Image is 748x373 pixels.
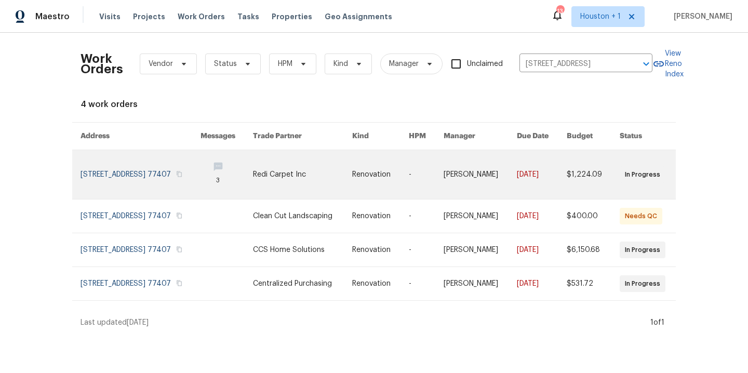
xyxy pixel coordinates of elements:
th: Messages [192,123,245,150]
div: Last updated [81,317,647,328]
span: Projects [133,11,165,22]
span: Vendor [149,59,173,69]
h2: Work Orders [81,54,123,74]
th: Address [72,123,192,150]
td: Clean Cut Landscaping [245,199,343,233]
th: Due Date [509,123,558,150]
span: Properties [272,11,312,22]
div: 13 [556,6,564,17]
th: HPM [400,123,435,150]
td: Centralized Purchasing [245,267,343,301]
button: Copy Address [175,211,184,220]
div: 4 work orders [81,99,667,110]
span: Tasks [237,13,259,20]
span: Kind [333,59,348,69]
th: Trade Partner [245,123,343,150]
td: - [400,150,435,199]
th: Budget [558,123,612,150]
span: Maestro [35,11,70,22]
th: Manager [435,123,509,150]
span: Work Orders [178,11,225,22]
span: [DATE] [127,319,149,326]
button: Copy Address [175,169,184,179]
span: Visits [99,11,121,22]
span: Unclaimed [467,59,503,70]
button: Open [639,57,653,71]
td: - [400,233,435,267]
button: Copy Address [175,278,184,288]
td: - [400,199,435,233]
span: Status [214,59,237,69]
span: HPM [278,59,292,69]
div: 1 of 1 [650,317,664,328]
td: - [400,267,435,301]
span: Manager [389,59,419,69]
a: View Reno Index [652,48,684,79]
span: [PERSON_NAME] [670,11,732,22]
td: [PERSON_NAME] [435,150,509,199]
th: Kind [344,123,400,150]
td: [PERSON_NAME] [435,233,509,267]
span: Geo Assignments [325,11,392,22]
input: Enter in an address [519,56,623,72]
span: Houston + 1 [580,11,621,22]
td: [PERSON_NAME] [435,267,509,301]
td: Renovation [344,267,400,301]
button: Copy Address [175,245,184,254]
td: CCS Home Solutions [245,233,343,267]
td: Renovation [344,150,400,199]
td: [PERSON_NAME] [435,199,509,233]
td: Renovation [344,233,400,267]
th: Status [611,123,676,150]
td: Renovation [344,199,400,233]
td: Redi Carpet Inc [245,150,343,199]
